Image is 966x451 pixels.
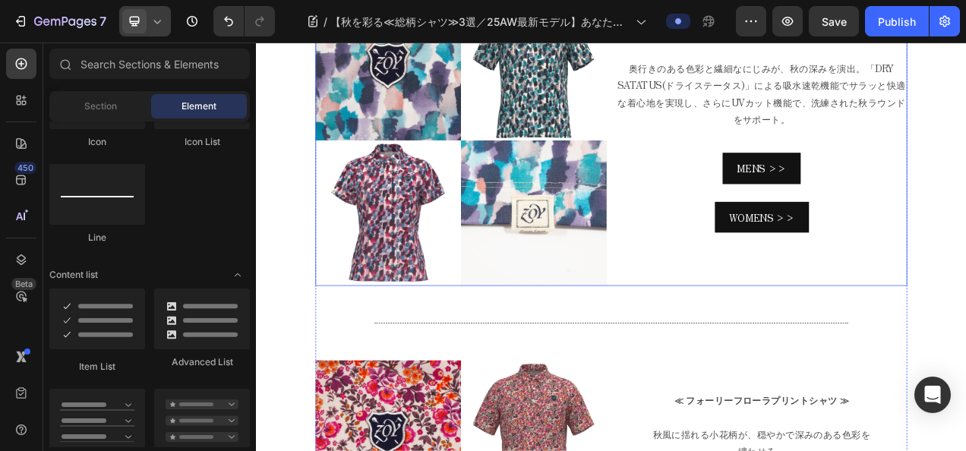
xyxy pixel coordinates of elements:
[324,14,327,30] span: /
[878,14,916,30] div: Publish
[154,135,250,149] div: Icon List
[49,135,145,149] div: Icon
[49,49,250,79] input: Search Sections & Elements
[598,141,699,181] a: MENS >>
[14,162,36,174] div: 450
[607,213,691,235] p: WOMENS >>
[49,360,145,374] div: Item List
[914,377,951,413] div: Open Intercom Messenger
[154,355,250,369] div: Advanced List
[182,99,216,113] span: Element
[84,99,117,113] span: Section
[865,6,929,36] button: Publish
[822,15,847,28] span: Save
[589,204,709,244] a: WOMENS >>
[213,6,275,36] div: Undo/Redo
[330,14,630,30] span: 【秋を彩る≪総柄シャツ≫3選／25AW最新モデル】あなたにふさわしい一着を見つけてみませんか。
[463,22,834,109] p: 奥行きのある色彩と繊細なにじみが、秋の深みを演出。「DRY SATATUS(ドライステータス)」による吸水速乾機能でサラッと快適な着心地を実現し、さらにUVカット機能で、洗練された秋ラウンドをサ...
[617,150,680,172] p: MENS >>
[6,6,113,36] button: 7
[49,231,145,244] div: Line
[11,278,36,290] div: Beta
[226,263,250,287] span: Toggle open
[49,268,98,282] span: Content list
[809,6,859,36] button: Save
[99,12,106,30] p: 7
[256,43,966,451] iframe: Design area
